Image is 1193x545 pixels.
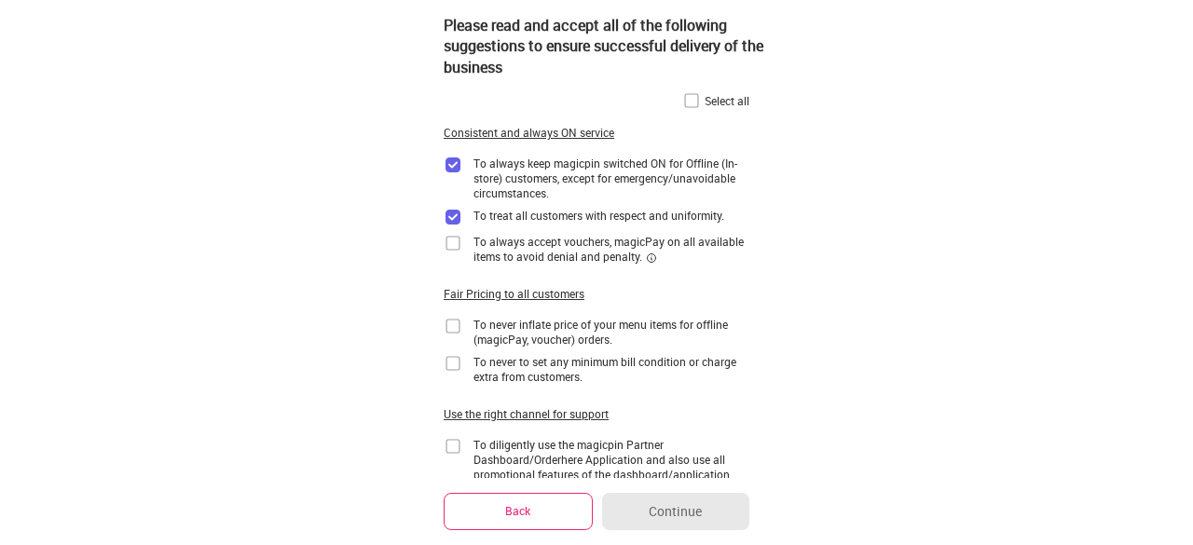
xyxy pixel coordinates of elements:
[444,493,593,529] button: Back
[444,125,614,141] div: Consistent and always ON service
[444,156,462,174] img: checkbox_purple.ceb64cee.svg
[473,208,724,223] div: To treat all customers with respect and uniformity.
[705,93,749,108] div: Select all
[444,208,462,226] img: checkbox_purple.ceb64cee.svg
[473,234,749,264] div: To always accept vouchers, magicPay on all available items to avoid denial and penalty.
[473,156,749,200] div: To always keep magicpin switched ON for Offline (In-store) customers, except for emergency/unavoi...
[444,437,462,456] img: home-delivery-unchecked-checkbox-icon.f10e6f61.svg
[444,317,462,335] img: home-delivery-unchecked-checkbox-icon.f10e6f61.svg
[473,317,749,347] div: To never inflate price of your menu items for offline (magicPay, voucher) orders.
[444,234,462,252] img: home-delivery-unchecked-checkbox-icon.f10e6f61.svg
[682,91,701,110] img: home-delivery-unchecked-checkbox-icon.f10e6f61.svg
[473,354,749,384] div: To never to set any minimum bill condition or charge extra from customers.
[444,406,609,422] div: Use the right channel for support
[444,354,462,373] img: home-delivery-unchecked-checkbox-icon.f10e6f61.svg
[473,437,749,482] div: To diligently use the magicpin Partner Dashboard/Orderhere Application and also use all promotion...
[602,493,749,530] button: Continue
[646,252,657,264] img: informationCircleBlack.2195f373.svg
[444,286,584,302] div: Fair Pricing to all customers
